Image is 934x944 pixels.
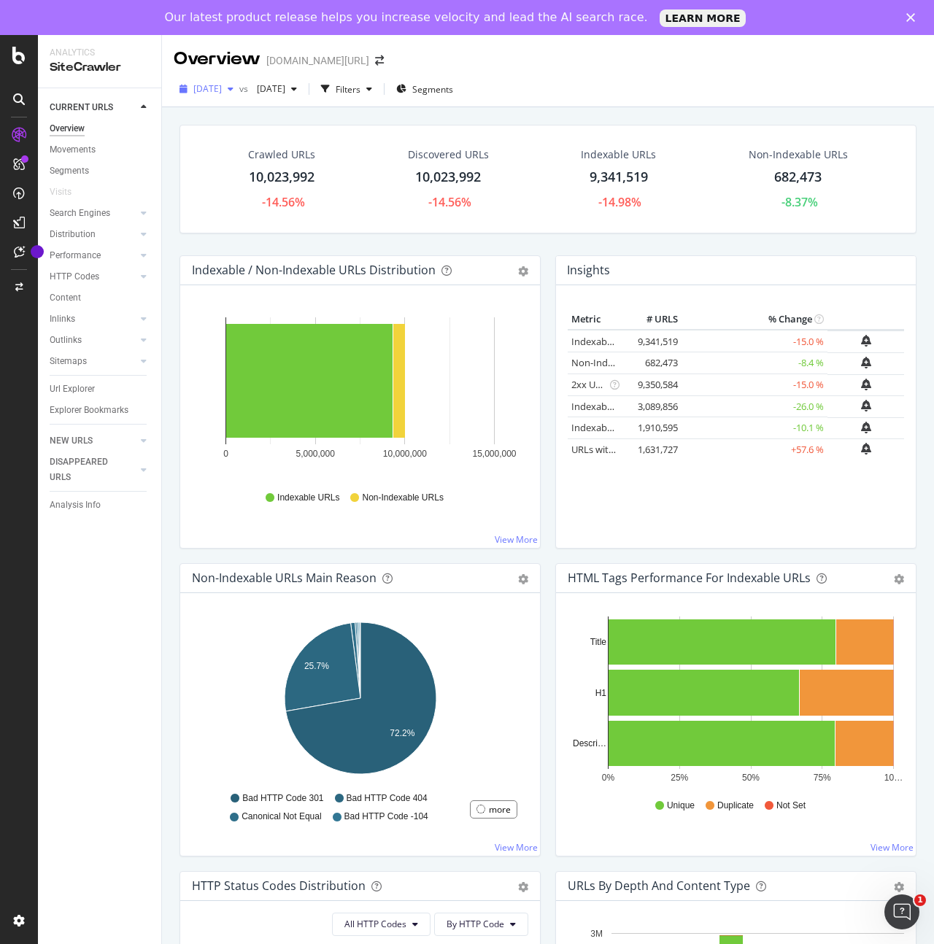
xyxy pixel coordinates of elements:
div: HTTP Status Codes Distribution [192,878,366,893]
div: Visits [50,185,72,200]
div: Tooltip anchor [31,245,44,258]
a: URLs with 1 Follow Inlink [571,443,679,456]
span: Segments [412,83,453,96]
div: Performance [50,248,101,263]
div: gear [518,266,528,276]
svg: A chart. [568,616,904,786]
div: bell-plus [861,335,871,347]
div: bell-plus [861,400,871,411]
td: -15.0 % [682,330,827,352]
td: +57.6 % [682,438,827,460]
div: URLs by Depth and Content Type [568,878,750,893]
div: Content [50,290,81,306]
span: By HTTP Code [447,918,504,930]
td: -26.0 % [682,395,827,417]
span: Bad HTTP Code 301 [242,792,323,805]
text: 25% [671,773,688,783]
div: Search Engines [50,206,110,221]
a: LEARN MORE [660,9,746,27]
a: Content [50,290,151,306]
td: 3,089,856 [623,395,682,417]
td: -15.0 % [682,374,827,396]
a: Visits [50,185,86,200]
div: Explorer Bookmarks [50,403,128,418]
span: Indexable URLs [277,492,339,504]
td: 682,473 [623,352,682,374]
div: Inlinks [50,312,75,327]
div: bell-plus [861,357,871,368]
text: 10,000,000 [383,449,427,459]
span: 1 [914,894,926,906]
div: Segments [50,163,89,179]
div: Movements [50,142,96,158]
td: 1,910,595 [623,417,682,439]
a: HTTP Codes [50,269,136,285]
text: Title [590,637,607,647]
a: Indexable URLs with Bad H1 [571,400,693,413]
a: Distribution [50,227,136,242]
div: gear [518,882,528,892]
div: Analytics [50,47,150,59]
text: 0 [223,449,228,459]
a: Inlinks [50,312,136,327]
div: bell-plus [861,422,871,433]
div: DISAPPEARED URLS [50,454,123,485]
div: gear [894,574,904,584]
div: Overview [174,47,260,71]
div: Url Explorer [50,382,95,397]
a: 2xx URLs [571,378,611,391]
text: H1 [595,688,607,698]
a: Url Explorer [50,382,151,397]
a: Explorer Bookmarks [50,403,151,418]
a: View More [495,533,538,546]
a: Non-Indexable URLs [571,356,660,369]
span: Non-Indexable URLs [362,492,443,504]
span: 2025 Jul. 11th [251,82,285,95]
a: Indexable URLs [571,335,638,348]
td: -8.4 % [682,352,827,374]
h4: Insights [567,260,610,280]
text: 15,000,000 [472,449,516,459]
div: Distribution [50,227,96,242]
a: View More [495,841,538,854]
div: -14.98% [598,194,641,211]
div: gear [894,882,904,892]
div: A chart. [192,616,528,786]
div: Outlinks [50,333,82,348]
iframe: Intercom live chat [884,894,919,929]
div: -14.56% [262,194,305,211]
div: Sitemaps [50,354,87,369]
div: 682,473 [774,168,822,187]
button: [DATE] [251,77,303,101]
div: HTML Tags Performance for Indexable URLs [568,570,811,585]
span: Canonical Not Equal [242,810,321,823]
text: Descri… [573,738,606,748]
div: -14.56% [428,194,471,211]
div: Analysis Info [50,498,101,513]
div: Indexable / Non-Indexable URLs Distribution [192,263,436,277]
button: All HTTP Codes [332,913,431,936]
a: Outlinks [50,333,136,348]
span: All HTTP Codes [344,918,406,930]
a: Sitemaps [50,354,136,369]
td: -10.1 % [682,417,827,439]
td: 9,350,584 [623,374,682,396]
a: Segments [50,163,151,179]
th: Metric [568,309,623,330]
div: A chart. [192,309,528,478]
th: # URLS [623,309,682,330]
span: Bad HTTP Code -104 [344,810,428,823]
div: more [489,803,511,816]
td: 1,631,727 [623,438,682,460]
span: Unique [667,800,695,812]
div: bell-plus [861,443,871,454]
div: bell-plus [861,379,871,390]
div: -8.37% [781,194,818,211]
td: 9,341,519 [623,330,682,352]
text: 0% [602,773,615,783]
div: Filters [336,83,360,96]
text: 3M [590,929,603,939]
div: NEW URLS [50,433,93,449]
div: 9,341,519 [590,168,648,187]
div: Close [906,13,921,22]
